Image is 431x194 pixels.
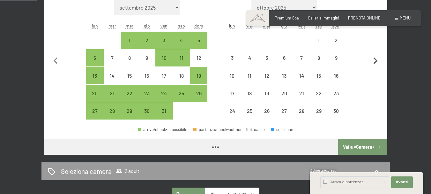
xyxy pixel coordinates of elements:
div: arrivo/check-in non effettuabile [310,49,327,66]
div: partenza/check-out non effettuabile [193,128,265,132]
div: 31 [156,108,172,124]
div: arrivo/check-in non effettuabile [121,49,138,66]
div: arrivo/check-in non effettuabile [224,85,241,102]
div: arrivo/check-in non effettuabile [293,49,310,66]
div: 19 [191,73,207,89]
div: Sat Nov 29 2025 [310,102,327,120]
div: Thu Oct 23 2025 [138,85,155,102]
div: 16 [328,73,344,89]
div: Mon Nov 17 2025 [224,85,241,102]
div: 13 [87,73,103,89]
div: arrivo/check-in possibile [155,85,173,102]
div: Tue Oct 07 2025 [104,49,121,66]
div: 14 [104,73,120,89]
div: arrivo/check-in non effettuabile [293,102,310,120]
div: 6 [276,55,292,71]
div: 18 [174,73,189,89]
div: arrivo/check-in non effettuabile [241,49,258,66]
div: arrivo/check-in possibile [121,102,138,120]
span: PRENOTA ONLINE [348,15,381,20]
div: 26 [191,91,207,107]
div: Sun Oct 19 2025 [190,67,207,84]
abbr: martedì [108,23,116,28]
div: Wed Oct 08 2025 [121,49,138,66]
div: 16 [139,73,155,89]
div: 11 [174,55,189,71]
div: arrivo/check-in possibile [138,85,155,102]
div: arrivo/check-in possibile [190,67,207,84]
div: Wed Oct 22 2025 [121,85,138,102]
div: arrivo/check-in possibile [173,49,190,66]
div: 24 [224,108,240,124]
div: Tue Nov 18 2025 [241,85,258,102]
div: 9 [328,55,344,71]
div: arrivo/check-in non effettuabile [138,67,155,84]
div: arrivo/check-in possibile [155,49,173,66]
div: 17 [156,73,172,89]
div: Tue Nov 25 2025 [241,102,258,120]
div: arrivo/check-in possibile [86,85,103,102]
div: Wed Nov 12 2025 [258,67,275,84]
div: 19 [259,91,275,107]
div: 29 [122,108,137,124]
div: 5 [191,38,207,54]
div: Tue Nov 11 2025 [241,67,258,84]
div: Sat Oct 25 2025 [173,85,190,102]
div: 7 [294,55,309,71]
div: arrivo/check-in non effettuabile [121,67,138,84]
div: Thu Nov 13 2025 [276,67,293,84]
div: 7 [104,55,120,71]
div: Mon Nov 10 2025 [224,67,241,84]
div: 10 [156,55,172,71]
div: 20 [87,91,103,107]
div: 28 [294,108,309,124]
button: Avanti [391,176,413,188]
div: arrivo/check-in non effettuabile [310,85,327,102]
div: arrivo/check-in possibile [138,32,155,49]
div: Thu Oct 02 2025 [138,32,155,49]
div: Sat Nov 01 2025 [310,32,327,49]
div: arrivo/check-in possibile [190,32,207,49]
div: Sat Oct 18 2025 [173,67,190,84]
div: arrivo/check-in non effettuabile [258,85,275,102]
div: 4 [174,38,189,54]
div: Mon Nov 03 2025 [224,49,241,66]
span: Menu [400,15,411,20]
div: arrivo/check-in non effettuabile [241,67,258,84]
div: 30 [139,108,155,124]
div: 3 [224,55,240,71]
div: arrivo/check-in non effettuabile [276,49,293,66]
span: 2 adulti [116,168,141,174]
div: 25 [174,91,189,107]
div: arrivo/check-in non effettuabile [327,49,345,66]
div: arrivo/check-in possibile [190,85,207,102]
h2: Seleziona camera [61,167,112,176]
div: arrivo/check-in non effettuabile [327,67,345,84]
div: arrivo/check-in non effettuabile [104,67,121,84]
div: Wed Oct 01 2025 [121,32,138,49]
div: 13 [276,73,292,89]
div: Thu Nov 20 2025 [276,85,293,102]
div: arrivo/check-in possibile [104,102,121,120]
div: 3 [156,38,172,54]
div: arrivo/check-in non effettuabile [104,49,121,66]
span: Avanti [396,180,408,185]
div: Tue Oct 14 2025 [104,67,121,84]
div: arrivo/check-in non effettuabile [138,49,155,66]
div: 21 [104,91,120,107]
div: selezione [271,128,293,132]
div: 26 [259,108,275,124]
div: Wed Nov 19 2025 [258,85,275,102]
a: Galleria immagini [308,15,339,20]
div: Fri Oct 03 2025 [155,32,173,49]
div: 22 [122,91,137,107]
div: Sun Nov 30 2025 [327,102,345,120]
div: Tue Nov 04 2025 [241,49,258,66]
div: 21 [294,91,309,107]
div: 9 [139,55,155,71]
div: arrivo/check-in possibile [86,67,103,84]
div: 20 [276,91,292,107]
div: Sun Oct 12 2025 [190,49,207,66]
div: arrivo/check-in possibile [86,49,103,66]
